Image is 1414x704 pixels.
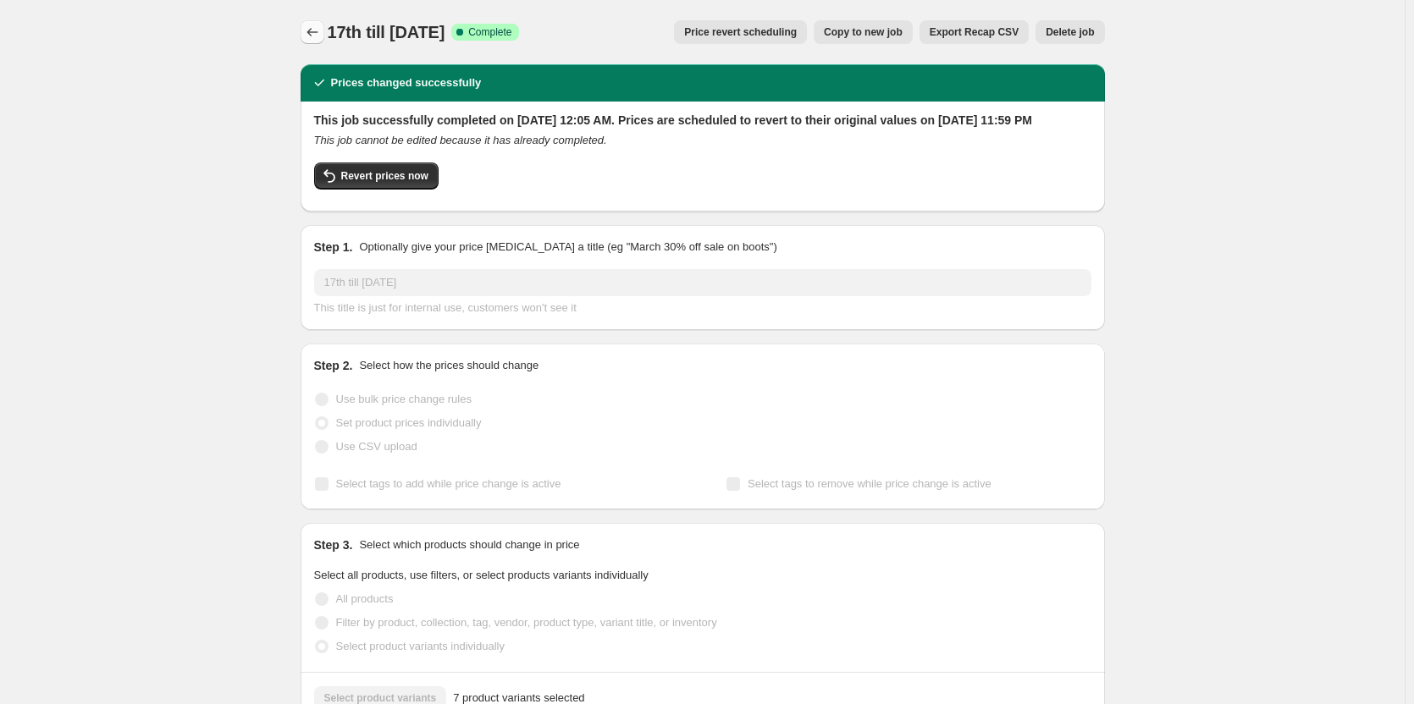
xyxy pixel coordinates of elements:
[314,162,439,190] button: Revert prices now
[314,301,577,314] span: This title is just for internal use, customers won't see it
[824,25,903,39] span: Copy to new job
[359,357,539,374] p: Select how the prices should change
[314,134,607,146] i: This job cannot be edited because it has already completed.
[336,640,505,652] span: Select product variants individually
[336,440,417,453] span: Use CSV upload
[359,239,776,256] p: Optionally give your price [MEDICAL_DATA] a title (eg "March 30% off sale on boots")
[336,616,717,629] span: Filter by product, collection, tag, vendor, product type, variant title, or inventory
[1036,20,1104,44] button: Delete job
[331,74,482,91] h2: Prices changed successfully
[1046,25,1094,39] span: Delete job
[301,20,324,44] button: Price change jobs
[336,592,394,605] span: All products
[920,20,1029,44] button: Export Recap CSV
[314,112,1091,129] h2: This job successfully completed on [DATE] 12:05 AM. Prices are scheduled to revert to their origi...
[336,393,472,405] span: Use bulk price change rules
[314,357,353,374] h2: Step 2.
[314,239,353,256] h2: Step 1.
[336,416,482,429] span: Set product prices individually
[468,25,511,39] span: Complete
[314,536,353,553] h2: Step 3.
[684,25,797,39] span: Price revert scheduling
[930,25,1019,39] span: Export Recap CSV
[336,477,561,490] span: Select tags to add while price change is active
[359,536,579,553] p: Select which products should change in price
[328,23,445,41] span: 17th till [DATE]
[674,20,807,44] button: Price revert scheduling
[314,269,1091,296] input: 30% off holiday sale
[748,477,991,490] span: Select tags to remove while price change is active
[814,20,913,44] button: Copy to new job
[314,569,649,581] span: Select all products, use filters, or select products variants individually
[341,169,428,183] span: Revert prices now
